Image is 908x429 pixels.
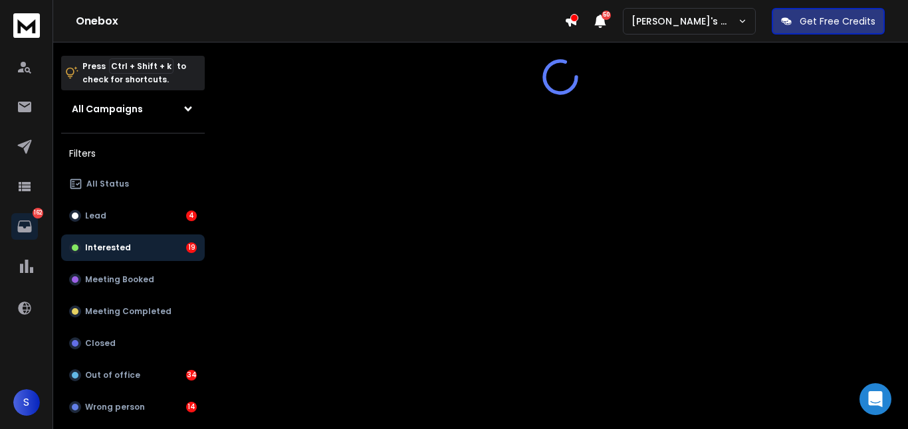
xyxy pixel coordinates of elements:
p: Out of office [85,370,140,381]
p: Interested [85,242,131,253]
p: All Status [86,179,129,189]
div: 4 [186,211,197,221]
p: Wrong person [85,402,145,412]
span: 50 [602,11,611,20]
h3: Filters [61,144,205,163]
button: Wrong person14 [61,394,205,420]
button: Meeting Completed [61,298,205,325]
button: Lead4 [61,203,205,229]
p: Meeting Booked [85,274,154,285]
button: Get Free Credits [772,8,885,35]
div: 34 [186,370,197,381]
p: Meeting Completed [85,306,171,317]
h1: Onebox [76,13,564,29]
button: Interested19 [61,234,205,261]
p: Closed [85,338,116,349]
button: Out of office34 [61,362,205,388]
button: All Campaigns [61,96,205,122]
span: Ctrl + Shift + k [109,58,173,74]
div: 14 [186,402,197,412]
button: S [13,389,40,416]
p: [PERSON_NAME]'s Workspace [631,15,738,28]
div: Open Intercom Messenger [859,383,891,415]
button: Closed [61,330,205,357]
div: 19 [186,242,197,253]
p: Get Free Credits [800,15,875,28]
a: 162 [11,213,38,240]
h1: All Campaigns [72,102,143,116]
p: Lead [85,211,106,221]
button: All Status [61,171,205,197]
img: logo [13,13,40,38]
p: Press to check for shortcuts. [82,60,186,86]
button: Meeting Booked [61,266,205,293]
p: 162 [33,208,43,218]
